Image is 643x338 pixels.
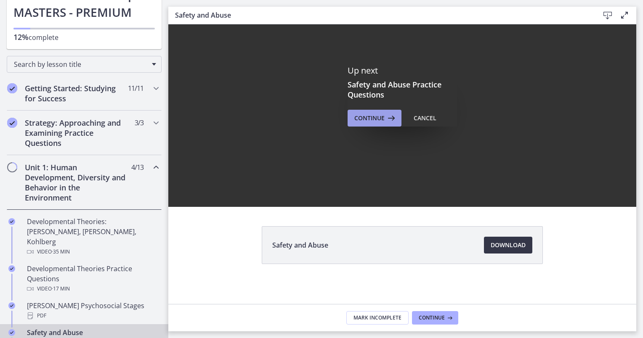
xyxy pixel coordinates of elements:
div: Developmental Theories Practice Questions [27,264,158,294]
span: Continue [419,314,445,321]
span: · 17 min [52,284,70,294]
div: Cancel [414,113,436,123]
div: Search by lesson title [7,56,162,73]
h2: Strategy: Approaching and Examining Practice Questions [25,118,128,148]
i: Completed [8,329,15,336]
div: PDF [27,311,158,321]
h3: Safety and Abuse Practice Questions [348,79,457,100]
a: Download [484,237,532,253]
span: 12% [13,32,29,42]
div: [PERSON_NAME] Psychosocial Stages [27,301,158,321]
i: Completed [7,83,17,93]
button: Mark Incomplete [346,311,409,325]
div: Video [27,247,158,257]
i: Completed [8,218,15,225]
span: Continue [354,113,385,123]
p: complete [13,32,155,42]
i: Completed [8,302,15,309]
button: Cancel [407,110,443,127]
p: Up next [348,65,457,76]
span: Search by lesson title [14,60,148,69]
button: Continue [412,311,458,325]
span: Download [491,240,526,250]
span: Mark Incomplete [353,314,401,321]
span: 11 / 11 [128,83,143,93]
span: Safety and Abuse [272,240,328,250]
button: Continue [348,110,401,127]
div: Developmental Theories: [PERSON_NAME], [PERSON_NAME], Kohlberg [27,217,158,257]
h2: Unit 1: Human Development, Diversity and Behavior in the Environment [25,162,128,203]
i: Completed [7,118,17,128]
span: 4 / 13 [131,162,143,172]
h2: Getting Started: Studying for Success [25,83,128,103]
span: 3 / 3 [135,118,143,128]
h3: Safety and Abuse [175,10,586,20]
div: Video [27,284,158,294]
span: · 35 min [52,247,70,257]
i: Completed [8,265,15,272]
